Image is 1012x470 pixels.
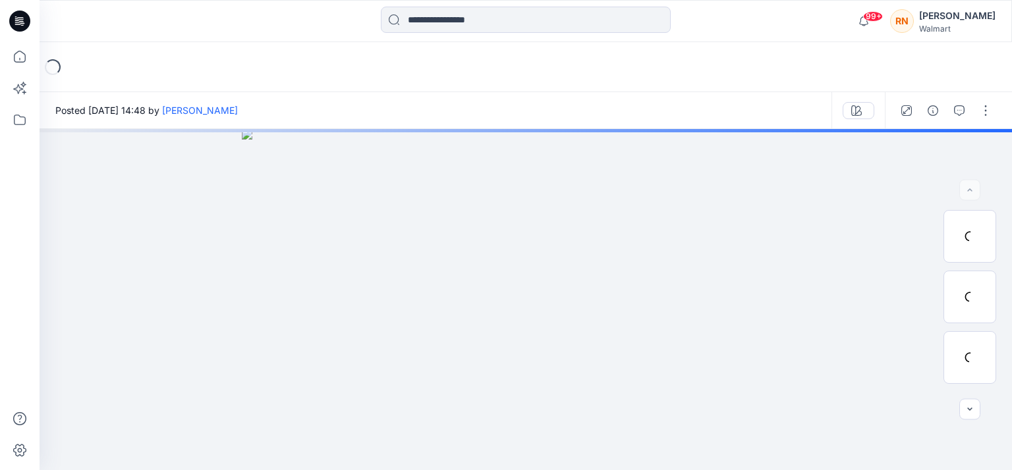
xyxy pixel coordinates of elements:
span: Posted [DATE] 14:48 by [55,103,238,117]
div: [PERSON_NAME] [919,8,996,24]
span: 99+ [863,11,883,22]
button: Details [922,100,943,121]
img: eyJhbGciOiJIUzI1NiIsImtpZCI6IjAiLCJzbHQiOiJzZXMiLCJ0eXAiOiJKV1QifQ.eyJkYXRhIjp7InR5cGUiOiJzdG9yYW... [242,129,810,470]
div: Walmart [919,24,996,34]
a: [PERSON_NAME] [162,105,238,116]
div: RN [890,9,914,33]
